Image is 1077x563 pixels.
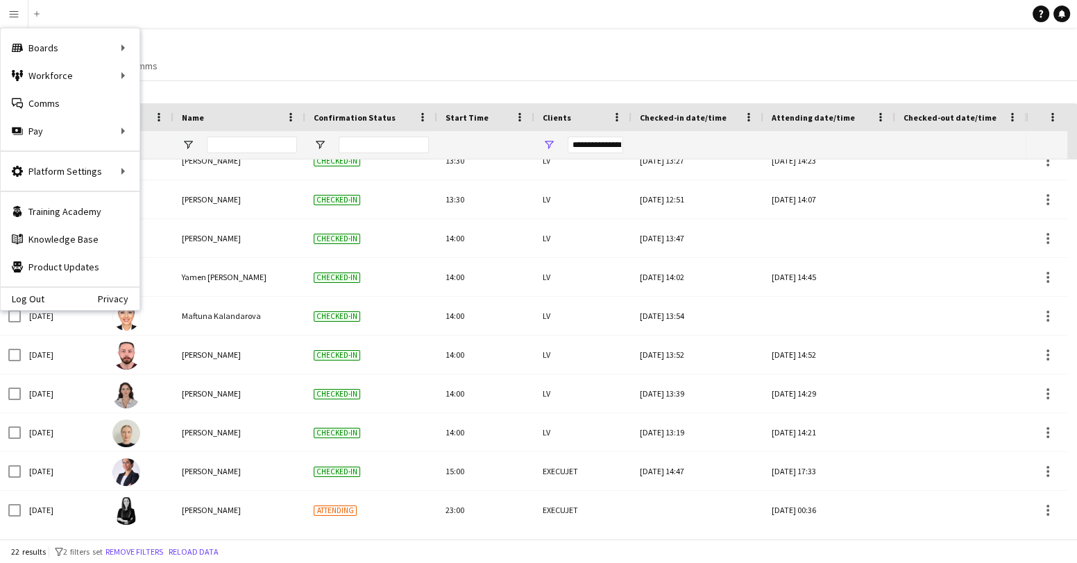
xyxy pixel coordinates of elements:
[182,311,261,321] span: Maftuna Kalandarova
[437,141,534,180] div: 13:30
[1,157,139,185] div: Platform Settings
[314,139,326,151] button: Open Filter Menu
[182,349,241,360] span: [PERSON_NAME]
[1,89,139,117] a: Comms
[182,155,241,166] span: [PERSON_NAME]
[314,311,360,322] span: Checked-in
[314,234,360,244] span: Checked-in
[314,428,360,438] span: Checked-in
[772,336,887,374] div: [DATE] 14:52
[640,297,755,335] div: [DATE] 13:54
[534,180,631,218] div: LV
[314,112,396,123] span: Confirmation Status
[1,253,139,281] a: Product Updates
[182,427,241,438] span: [PERSON_NAME]
[1,198,139,225] a: Training Academy
[640,141,755,180] div: [DATE] 13:27
[98,293,139,304] a: Privacy
[640,336,755,374] div: [DATE] 13:52
[640,374,755,413] div: [DATE] 13:39
[437,374,534,413] div: 14:00
[437,180,534,218] div: 13:30
[534,258,631,296] div: LV
[207,137,297,153] input: Name Filter Input
[904,112,997,123] span: Checked-out date/time
[112,419,140,447] img: Alla Romashova
[1,225,139,253] a: Knowledge Base
[182,388,241,399] span: [PERSON_NAME]
[182,139,194,151] button: Open Filter Menu
[21,297,104,335] div: [DATE]
[534,219,631,257] div: LV
[772,141,887,180] div: [DATE] 14:23
[182,233,241,243] span: [PERSON_NAME]
[166,544,221,560] button: Reload data
[772,258,887,296] div: [DATE] 14:45
[314,467,360,477] span: Checked-in
[112,303,140,331] img: Maftuna Kalandarova
[543,139,555,151] button: Open Filter Menu
[640,452,755,490] div: [DATE] 14:47
[534,452,631,490] div: EXECUJET
[772,491,887,529] div: [DATE] 00:36
[112,381,140,408] img: Hiba Rguigue
[21,452,104,490] div: [DATE]
[63,546,103,557] span: 2 filters set
[314,350,360,361] span: Checked-in
[1,293,44,304] a: Log Out
[21,374,104,413] div: [DATE]
[182,466,241,476] span: [PERSON_NAME]
[437,336,534,374] div: 14:00
[534,141,631,180] div: LV
[437,297,534,335] div: 14:00
[126,60,158,72] span: Comms
[314,389,360,399] span: Checked-in
[314,272,360,283] span: Checked-in
[534,336,631,374] div: LV
[534,491,631,529] div: EXECUJET
[339,137,429,153] input: Confirmation Status Filter Input
[437,219,534,257] div: 14:00
[112,458,140,486] img: Pegah Safdari
[1,34,139,62] div: Boards
[1,117,139,145] div: Pay
[1,62,139,89] div: Workforce
[103,544,166,560] button: Remove filters
[437,491,534,529] div: 23:00
[314,505,357,516] span: Attending
[182,505,241,515] span: [PERSON_NAME]
[772,374,887,413] div: [DATE] 14:29
[640,219,755,257] div: [DATE] 13:47
[772,112,855,123] span: Attending date/time
[772,180,887,218] div: [DATE] 14:07
[437,413,534,451] div: 14:00
[121,57,163,75] a: Comms
[640,413,755,451] div: [DATE] 13:19
[182,194,241,205] span: [PERSON_NAME]
[446,112,489,123] span: Start Time
[314,156,360,166] span: Checked-in
[182,112,204,123] span: Name
[437,452,534,490] div: 15:00
[112,342,140,370] img: Anas Mohamed Nour
[534,297,631,335] div: LV
[112,497,140,525] img: Samar Mounzer
[182,272,266,282] span: Yamen [PERSON_NAME]
[21,491,104,529] div: [DATE]
[534,413,631,451] div: LV
[534,374,631,413] div: LV
[772,413,887,451] div: [DATE] 14:21
[543,112,571,123] span: Clients
[640,258,755,296] div: [DATE] 14:02
[21,413,104,451] div: [DATE]
[21,336,104,374] div: [DATE]
[640,180,755,218] div: [DATE] 12:51
[437,258,534,296] div: 14:00
[640,112,727,123] span: Checked-in date/time
[772,452,887,490] div: [DATE] 17:33
[314,195,360,205] span: Checked-in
